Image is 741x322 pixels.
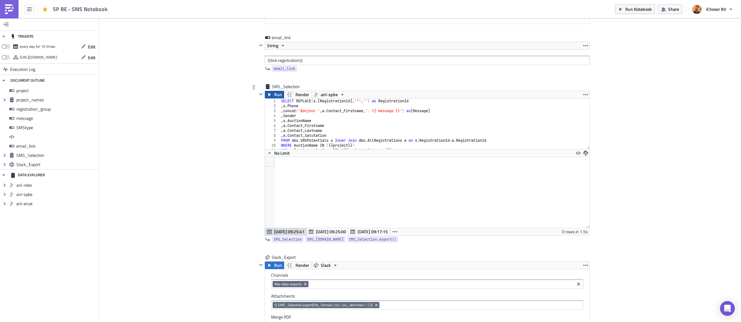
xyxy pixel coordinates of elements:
[265,91,284,98] button: Run
[2,5,322,13] body: Rich Text Area. Press ALT-0 for help.
[4,4,14,14] img: PushMetrics
[2,2,322,7] body: Rich Text Area. Press ALT-0 for help.
[272,254,296,260] span: Slack_Export
[265,149,292,157] button: No Limit
[316,228,346,235] span: [DATE] 09:25:00
[274,282,302,287] span: #be-data-exports
[16,116,97,121] span: message
[2,2,322,12] p: Enter the message you want to send out, make sure this message is not longer than 151 characters ...
[374,302,379,308] button: Remove Tag
[2,2,322,7] p: Select the type of SMS you want to send out.
[2,2,322,7] p: Example: '[GEOGRAPHIC_DATA] spring 2024', '[GEOGRAPHIC_DATA] 2024'
[274,236,302,243] span: SMS_Selection
[2,2,322,7] p: Example message [GEOGRAPHIC_DATA]:
[265,108,280,113] div: 3
[78,53,98,62] button: Edit
[2,2,322,7] p: Enter the group/groups you want to select, if you want to select multiple groups separate the num...
[274,262,282,269] span: Run
[2,2,322,12] p: Adjust the parameters for your SMS selection, once they have all been filled in you can press the...
[10,64,35,75] span: Execution Log
[10,31,34,42] div: TRIGGERS
[305,236,345,243] a: SMS_[DOMAIN_NAME]
[20,53,57,62] div: https://pushmetrics.io/api/v1/report/75rQK9JlZ4/webhook?token=0cb4af96c53e42469b98bf3f00bd7ded
[2,2,322,12] body: Rich Text Area. Press ALT-0 for help.
[16,143,97,149] span: email_link
[88,54,95,61] span: Edit
[274,303,373,308] span: {{ SMS_Selection.export(file_format='csv', csv_delimiter=';') }}
[689,2,736,16] button: iChoosr BV
[284,91,312,98] button: Render
[265,113,280,118] div: 4
[2,5,322,13] h2: Project
[2,2,322,26] body: Rich Text Area. Press ALT-0 for help.
[16,192,97,197] span: anl-spbe
[16,125,97,130] span: SMStype
[2,2,322,7] p: Example message Wallonia:
[265,133,280,138] div: 8
[15,12,322,17] li: FInal SMS: Ook genieten van je eigen zonne-energie? Laatste kans! Bekijk je voorstel voor de groe...
[295,262,309,269] span: Render
[295,91,309,98] span: Render
[78,42,98,51] button: Edit
[348,228,390,235] button: [DATE] 09:17:15
[16,106,97,112] span: registration_group
[2,5,322,13] h2: SMS Type
[303,281,308,287] button: Remove Tag
[265,99,280,104] div: 1
[312,262,340,269] button: Slack
[575,280,582,288] button: Clear selected items
[271,314,583,320] label: Merge PDF
[257,42,265,49] button: Hide content
[257,261,265,269] button: Hide content
[2,6,322,16] body: Rich Text Area. Press ALT-0 for help.
[615,4,655,14] button: Run Notebook
[720,301,735,316] div: Open Intercom Messenger
[625,6,652,12] span: Run Notebook
[265,42,287,49] button: String
[265,123,280,128] div: 6
[274,91,282,98] span: Run
[265,143,280,148] div: 10
[2,16,309,21] p: Don't forget to update the with the sent messages.
[321,91,338,98] span: anl-spbe
[658,4,682,14] button: Share
[2,2,322,12] p: Enter the project, we expect a specific format where each project is within single quotes and eac...
[272,66,297,72] a: email_link
[265,104,280,108] div: 2
[2,2,309,21] body: Rich Text Area. Press ALT-0 for help.
[274,228,304,235] span: [DATE] 09:25:41
[51,16,76,21] a: google sheet
[2,2,322,7] p: DO NOT ADJUST THIS PARAMETER, THIS WILL ADD THE PERSONAL LINK TO THE MESSAGE
[349,236,396,243] span: SMS_Selection.export()
[265,148,280,153] div: 11
[358,228,388,235] span: [DATE] 09:17:15
[16,201,97,206] span: anl-enuk
[15,22,322,26] li: Deposit SMS: Vos propres panneaux solaires ? Payez votre caution avant la fin de cette semaine vi...
[265,118,280,123] div: 5
[15,17,322,26] li: Deposit SMS: Je eigen zonnepanelen? Betaal voor het einde van deze week je waarborg voor de groep...
[267,42,278,49] span: String
[16,182,97,188] span: anl-rebe
[16,88,97,93] span: project
[257,91,265,98] button: Hide content
[562,228,588,235] div: 0 rows in 1.5s
[10,169,45,181] div: DATA EXPLORER
[16,153,97,158] span: SMS_Selection
[271,272,583,278] label: Channels
[668,6,679,12] span: Share
[272,84,300,90] span: SMS_Selection
[307,236,344,243] span: SMS_[DOMAIN_NAME]
[692,4,702,14] img: Avatar
[284,262,312,269] button: Render
[272,35,296,41] span: email_link
[10,75,45,86] div: DOCUMENT OUTLINE
[274,66,295,72] span: email_link
[16,162,97,167] span: Slack_Export
[706,6,726,12] span: iChoosr BV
